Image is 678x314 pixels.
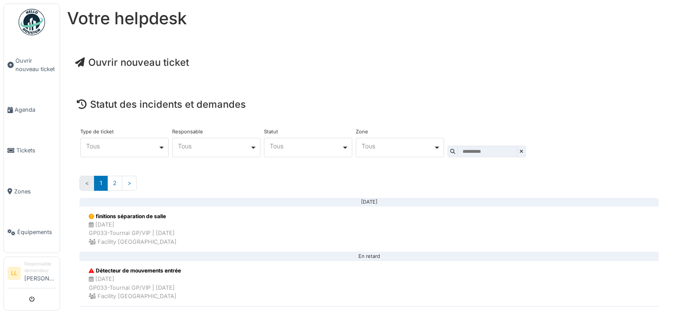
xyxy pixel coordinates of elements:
a: LL Responsable demandeur[PERSON_NAME] [8,261,56,288]
a: Tickets [4,130,60,171]
label: Type de ticket [80,129,114,134]
li: [PERSON_NAME] [24,261,56,286]
span: Ouvrir nouveau ticket [15,57,56,73]
span: Tickets [16,146,56,155]
a: Zones [4,171,60,212]
label: Statut [264,129,278,134]
li: LL [8,267,21,280]
a: 1 [94,176,108,190]
span: Zones [14,187,56,196]
h4: Statut des incidents et demandes [77,98,661,110]
div: [DATE] GP033-Tournai GP/VIP | [DATE] Facility [GEOGRAPHIC_DATA] [89,220,177,246]
a: Agenda [4,90,60,130]
a: Équipements [4,212,60,253]
div: Tous [178,144,250,148]
a: Ouvrir nouveau ticket [4,40,60,90]
div: Tous [270,144,342,148]
div: En retard [87,256,652,257]
a: Ouvrir nouveau ticket [75,57,189,68]
a: Suivant [122,176,137,190]
span: Équipements [17,228,56,236]
img: Badge_color-CXgf-gQk.svg [19,9,45,35]
div: [DATE] GP033-Tournai GP/VIP | [DATE] Facility [GEOGRAPHIC_DATA] [89,275,181,300]
div: [DATE] [87,202,652,203]
div: Tous [86,144,158,148]
nav: Pages [79,176,659,197]
label: Responsable [172,129,203,134]
a: 2 [107,176,122,190]
div: Tous [362,144,433,148]
div: finitions séparation de salle [89,212,177,220]
div: Responsable demandeur [24,261,56,274]
div: Détecteur de mouvements entrée [89,267,181,275]
label: Zone [356,129,368,134]
a: Détecteur de mouvements entrée [DATE]GP033-Tournai GP/VIP | [DATE] Facility [GEOGRAPHIC_DATA] [79,261,659,306]
span: Agenda [15,106,56,114]
a: finitions séparation de salle [DATE]GP033-Tournai GP/VIP | [DATE] Facility [GEOGRAPHIC_DATA] [79,206,659,252]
